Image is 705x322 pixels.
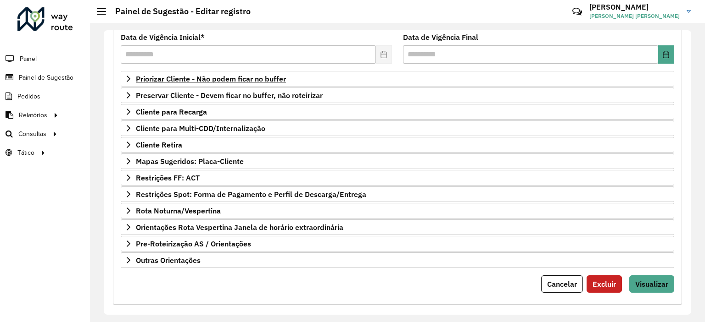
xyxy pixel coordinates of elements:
[136,240,251,247] span: Pre-Roteirização AS / Orientações
[136,125,265,132] span: Cliente para Multi-CDD/Internalização
[589,3,680,11] h3: [PERSON_NAME]
[136,92,323,99] span: Preservar Cliente - Devem ficar no buffer, não roteirizar
[136,108,207,115] span: Cliente para Recarga
[136,174,200,181] span: Restrições FF: ACT
[629,275,674,293] button: Visualizar
[136,75,286,82] span: Priorizar Cliente - Não podem ficar no buffer
[403,32,478,43] label: Data de Vigência Final
[587,275,622,293] button: Excluir
[121,236,674,251] a: Pre-Roteirização AS / Orientações
[136,224,343,231] span: Orientações Rota Vespertina Janela de horário extraordinária
[567,2,587,22] a: Contato Rápido
[121,104,674,120] a: Cliente para Recarga
[136,207,221,214] span: Rota Noturna/Vespertina
[541,275,583,293] button: Cancelar
[547,279,577,289] span: Cancelar
[136,257,201,264] span: Outras Orientações
[593,279,616,289] span: Excluir
[121,252,674,268] a: Outras Orientações
[589,12,680,20] span: [PERSON_NAME] [PERSON_NAME]
[635,279,668,289] span: Visualizar
[121,170,674,186] a: Restrições FF: ACT
[20,54,37,64] span: Painel
[106,6,251,16] h2: Painel de Sugestão - Editar registro
[121,32,205,43] label: Data de Vigência Inicial
[121,87,674,103] a: Preservar Cliente - Devem ficar no buffer, não roteirizar
[136,158,244,165] span: Mapas Sugeridos: Placa-Cliente
[136,191,366,198] span: Restrições Spot: Forma de Pagamento e Perfil de Descarga/Entrega
[136,141,182,148] span: Cliente Retira
[658,45,674,64] button: Choose Date
[121,120,674,136] a: Cliente para Multi-CDD/Internalização
[121,203,674,218] a: Rota Noturna/Vespertina
[18,129,46,139] span: Consultas
[121,137,674,153] a: Cliente Retira
[121,219,674,235] a: Orientações Rota Vespertina Janela de horário extraordinária
[19,73,73,82] span: Painel de Sugestão
[121,71,674,87] a: Priorizar Cliente - Não podem ficar no buffer
[19,110,47,120] span: Relatórios
[17,92,40,101] span: Pedidos
[17,148,34,158] span: Tático
[121,186,674,202] a: Restrições Spot: Forma de Pagamento e Perfil de Descarga/Entrega
[121,153,674,169] a: Mapas Sugeridos: Placa-Cliente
